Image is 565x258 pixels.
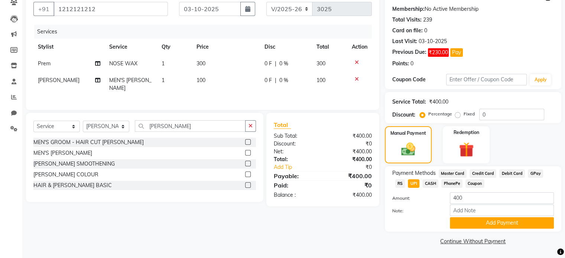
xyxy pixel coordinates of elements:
[424,27,427,35] div: 0
[386,238,560,245] a: Continue Without Payment
[135,120,246,132] input: Search or Scan
[38,60,51,67] span: Prem
[395,179,405,188] span: RS
[33,2,54,16] button: +91
[332,163,377,171] div: ₹0
[392,98,426,106] div: Service Total:
[162,60,165,67] span: 1
[268,132,323,140] div: Sub Total:
[323,132,377,140] div: ₹400.00
[323,172,377,180] div: ₹400.00
[33,171,98,179] div: [PERSON_NAME] COLOUR
[268,181,323,190] div: Paid:
[33,160,115,168] div: [PERSON_NAME] SMOOTHENING
[464,111,475,117] label: Fixed
[109,60,137,67] span: NOSE WAX
[392,37,417,45] div: Last Visit:
[274,121,291,129] span: Total
[465,179,484,188] span: Coupon
[439,169,467,178] span: Master Card
[499,169,525,178] span: Debit Card
[446,74,527,85] input: Enter Offer / Coupon Code
[105,39,157,55] th: Service
[392,76,446,84] div: Coupon Code
[275,60,276,68] span: |
[387,208,444,214] label: Note:
[454,140,478,159] img: _gift.svg
[34,25,377,39] div: Services
[312,39,347,55] th: Total
[268,172,323,180] div: Payable:
[33,39,105,55] th: Stylist
[323,156,377,163] div: ₹400.00
[157,39,192,55] th: Qty
[316,77,325,84] span: 100
[530,74,551,85] button: Apply
[392,5,554,13] div: No Active Membership
[275,76,276,84] span: |
[347,39,372,55] th: Action
[279,76,288,84] span: 0 %
[192,39,260,55] th: Price
[408,179,419,188] span: UPI
[470,169,496,178] span: Credit Card
[450,217,554,229] button: Add Payment
[392,48,426,57] div: Previous Due:
[428,111,452,117] label: Percentage
[450,205,554,216] input: Add Note
[454,129,479,136] label: Redemption
[279,60,288,68] span: 0 %
[423,16,432,24] div: 239
[268,163,332,171] a: Add Tip
[316,60,325,67] span: 300
[264,76,272,84] span: 0 F
[428,48,449,57] span: ₹230.00
[268,148,323,156] div: Net:
[450,192,554,204] input: Amount
[268,191,323,199] div: Balance :
[197,60,205,67] span: 300
[392,111,415,119] div: Discount:
[392,169,436,177] span: Payment Methods
[422,179,438,188] span: CASH
[268,140,323,148] div: Discount:
[387,195,444,202] label: Amount:
[260,39,312,55] th: Disc
[390,130,426,137] label: Manual Payment
[392,16,422,24] div: Total Visits:
[441,179,462,188] span: PhonePe
[197,77,205,84] span: 100
[323,140,377,148] div: ₹0
[264,60,272,68] span: 0 F
[162,77,165,84] span: 1
[109,77,152,91] span: MEN'S [PERSON_NAME]
[323,191,377,199] div: ₹400.00
[38,77,79,84] span: [PERSON_NAME]
[268,156,323,163] div: Total:
[392,60,409,68] div: Points:
[429,98,448,106] div: ₹400.00
[33,149,92,157] div: MEN'S [PERSON_NAME]
[323,181,377,190] div: ₹0
[53,2,168,16] input: Search by Name/Mobile/Email/Code
[33,138,144,146] div: MEN'S GROOM - HAIR CUT [PERSON_NAME]
[323,148,377,156] div: ₹400.00
[450,48,463,57] button: Pay
[392,27,423,35] div: Card on file:
[392,5,425,13] div: Membership:
[419,37,447,45] div: 03-10-2025
[410,60,413,68] div: 0
[528,169,543,178] span: GPay
[397,141,420,157] img: _cash.svg
[33,182,112,189] div: HAIR & [PERSON_NAME] BASIC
